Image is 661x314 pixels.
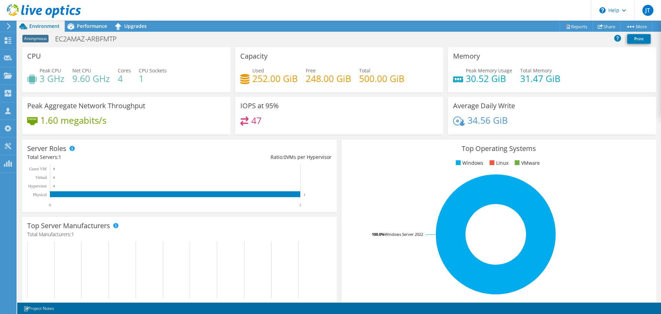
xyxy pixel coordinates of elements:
li: VMware [513,159,540,167]
a: Reports [560,21,593,32]
h4: 248.00 GiB [306,75,351,82]
h3: Top Server Manufacturers [27,222,110,230]
h4: 47 [251,117,262,124]
a: More [620,21,652,32]
span: Cores [118,67,131,74]
text: 0 [53,184,55,188]
text: 1 [299,203,301,207]
span: Peak Memory Usage [466,67,512,74]
span: JT [642,5,653,16]
svg: \n [599,7,606,13]
span: Free [306,67,316,74]
span: Total Memory [520,67,552,74]
li: Linux [488,159,508,167]
h4: 3 GHz [40,75,64,82]
span: Performance [77,23,107,29]
span: Net CPU [72,67,91,74]
h4: 9.60 GHz [72,75,110,82]
h3: IOPS at 95% [240,102,279,110]
span: Upgrades [124,23,147,29]
h4: 4 [118,75,131,82]
h3: Server Roles [27,145,66,152]
text: Hypervisor [28,184,47,189]
h4: Total Manufacturers: [27,231,332,238]
h3: CPU [27,52,41,60]
h4: 1.60 megabits/s [40,117,106,124]
tspan: Windows Server 2022 [385,232,423,237]
h3: Peak Aggregate Network Throughput [27,102,145,110]
h1: EC2AMAZ-ARBFMTP [52,35,127,43]
span: 0 [284,154,286,160]
h4: 31.47 GiB [520,75,560,82]
h4: 500.00 GiB [359,75,405,82]
span: Environment [29,23,60,29]
span: Peak CPU [40,67,61,74]
a: Project Notes [19,304,59,313]
text: 0 [53,167,55,171]
h3: Top Operating Systems [347,145,651,152]
div: Ratio: VMs per Hypervisor [179,153,332,161]
h3: Average Daily Write [453,102,515,110]
span: CPU Sockets [139,67,167,74]
span: Anonymous [22,35,49,42]
h4: 1 [139,75,167,82]
span: Total [359,67,370,74]
span: 1 [59,154,61,160]
text: 0 [53,176,55,179]
text: Physical [33,192,47,197]
li: Windows [454,159,483,167]
span: 1 [71,231,74,237]
text: Guest VM [29,166,46,171]
h4: 34.56 GiB [468,117,508,124]
text: 0 [49,203,51,207]
text: Virtual [35,175,47,180]
a: Print [627,34,651,44]
span: Used [252,67,264,74]
tspan: 100.0% [372,232,385,237]
h3: Memory [453,52,480,60]
div: Total Servers: [27,153,179,161]
h3: Capacity [240,52,267,60]
a: Share [592,21,621,32]
text: 1 [304,193,305,196]
h4: 30.52 GiB [466,75,512,82]
h4: 252.00 GiB [252,75,298,82]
